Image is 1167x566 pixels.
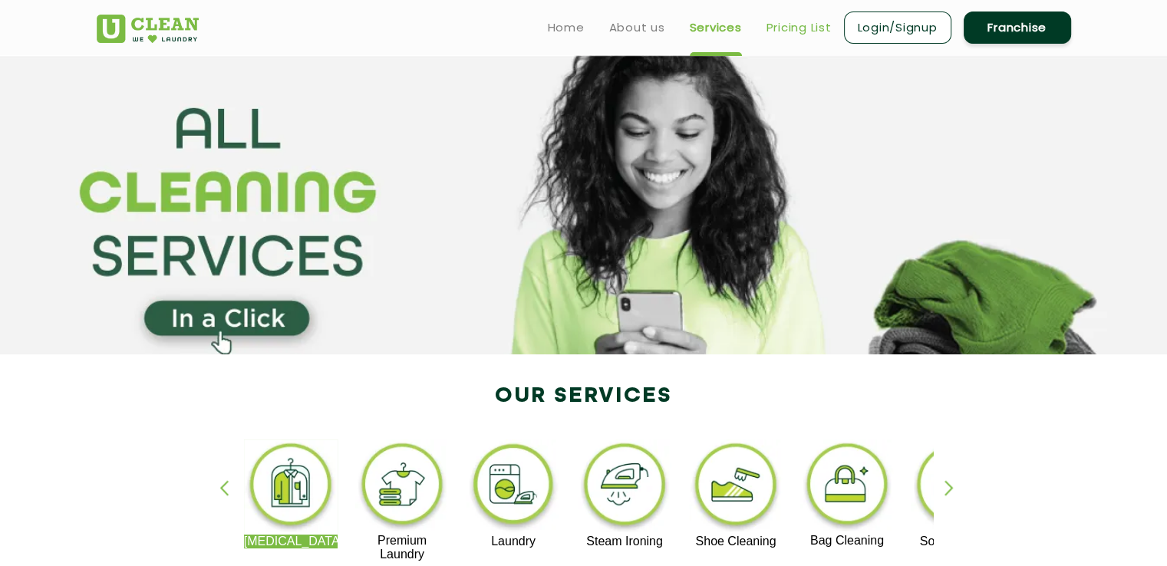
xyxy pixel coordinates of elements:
[244,535,338,548] p: [MEDICAL_DATA]
[689,439,783,535] img: shoe_cleaning_11zon.webp
[689,535,783,548] p: Shoe Cleaning
[911,439,1005,535] img: sofa_cleaning_11zon.webp
[800,439,895,534] img: bag_cleaning_11zon.webp
[466,535,561,548] p: Laundry
[548,18,585,37] a: Home
[578,439,672,535] img: steam_ironing_11zon.webp
[800,534,895,548] p: Bag Cleaning
[766,18,832,37] a: Pricing List
[609,18,665,37] a: About us
[578,535,672,548] p: Steam Ironing
[355,534,450,561] p: Premium Laundry
[964,12,1071,44] a: Franchise
[844,12,951,44] a: Login/Signup
[690,18,742,37] a: Services
[244,439,338,535] img: dry_cleaning_11zon.webp
[911,535,1005,548] p: Sofa Cleaning
[466,439,561,535] img: laundry_cleaning_11zon.webp
[355,439,450,534] img: premium_laundry_cleaning_11zon.webp
[97,15,199,43] img: UClean Laundry and Dry Cleaning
